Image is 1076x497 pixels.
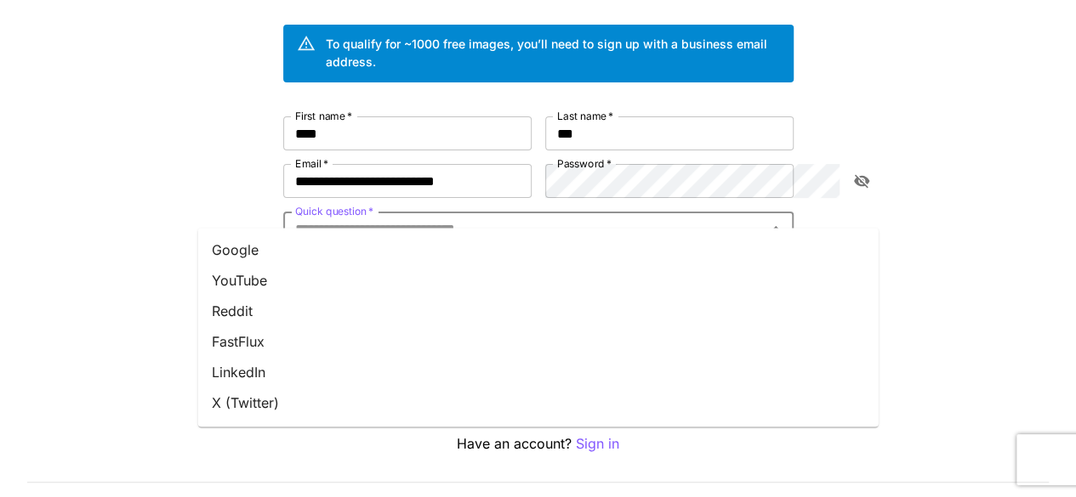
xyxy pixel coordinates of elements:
[764,217,788,240] button: Close
[198,234,879,265] li: Google
[557,109,613,123] label: Last name
[557,156,612,171] label: Password
[283,433,794,455] p: Have an account?
[198,265,879,296] li: YouTube
[326,35,780,71] div: To qualify for ~1000 free images, you’ll need to sign up with a business email address.
[846,166,877,196] button: toggle password visibility
[198,357,879,387] li: LinkedIn
[295,109,352,123] label: First name
[295,156,328,171] label: Email
[198,296,879,326] li: Reddit
[198,387,879,418] li: X (Twitter)
[198,326,879,357] li: FastFlux
[198,418,879,449] li: Discord
[295,204,373,218] label: Quick question
[576,433,619,455] button: Sign in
